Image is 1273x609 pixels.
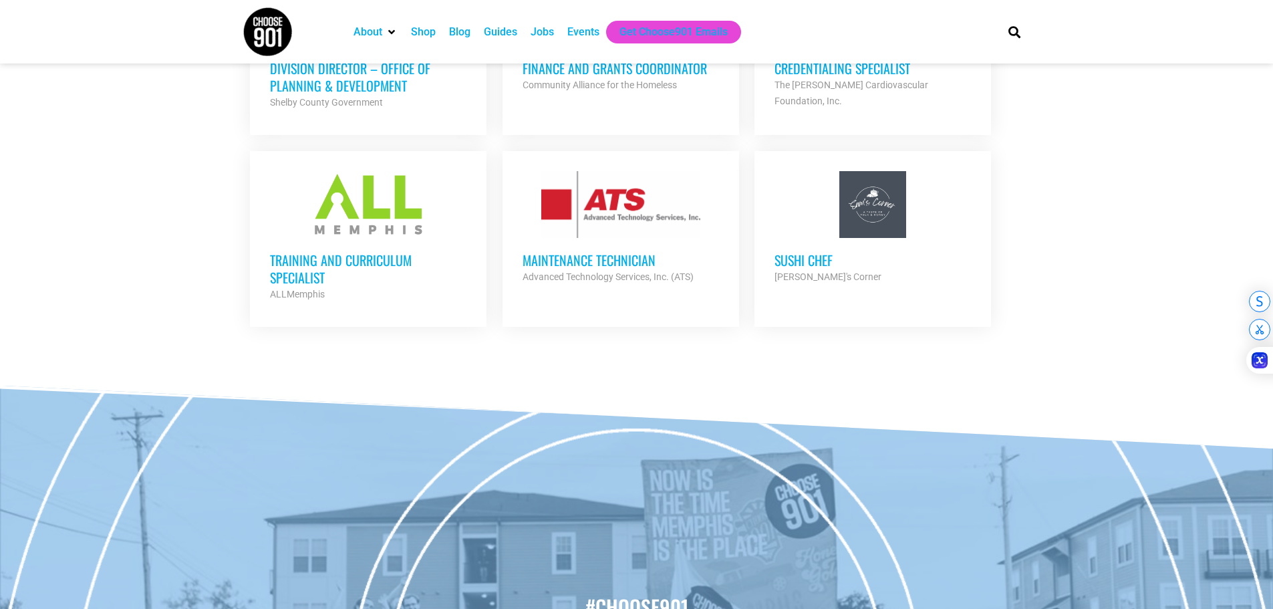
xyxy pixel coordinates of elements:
[411,24,436,40] a: Shop
[523,251,719,269] h3: Maintenance Technician
[567,24,599,40] a: Events
[347,21,986,43] nav: Main nav
[523,271,694,282] strong: Advanced Technology Services, Inc. (ATS)
[503,151,739,305] a: Maintenance Technician Advanced Technology Services, Inc. (ATS)
[619,24,728,40] a: Get Choose901 Emails
[353,24,382,40] a: About
[484,24,517,40] a: Guides
[250,151,486,322] a: Training and Curriculum Specialist ALLMemphis
[531,24,554,40] a: Jobs
[1003,21,1025,43] div: Search
[449,24,470,40] a: Blog
[270,289,325,299] strong: ALLMemphis
[774,271,881,282] strong: [PERSON_NAME]'s Corner
[523,59,719,77] h3: Finance and Grants Coordinator
[270,251,466,286] h3: Training and Curriculum Specialist
[774,59,971,77] h3: Credentialing Specialist
[270,59,466,94] h3: Division Director – Office of Planning & Development
[754,151,991,305] a: Sushi Chef [PERSON_NAME]'s Corner
[347,21,404,43] div: About
[774,80,928,106] strong: The [PERSON_NAME] Cardiovascular Foundation, Inc.
[774,251,971,269] h3: Sushi Chef
[523,80,677,90] strong: Community Alliance for the Homeless
[270,97,383,108] strong: Shelby County Government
